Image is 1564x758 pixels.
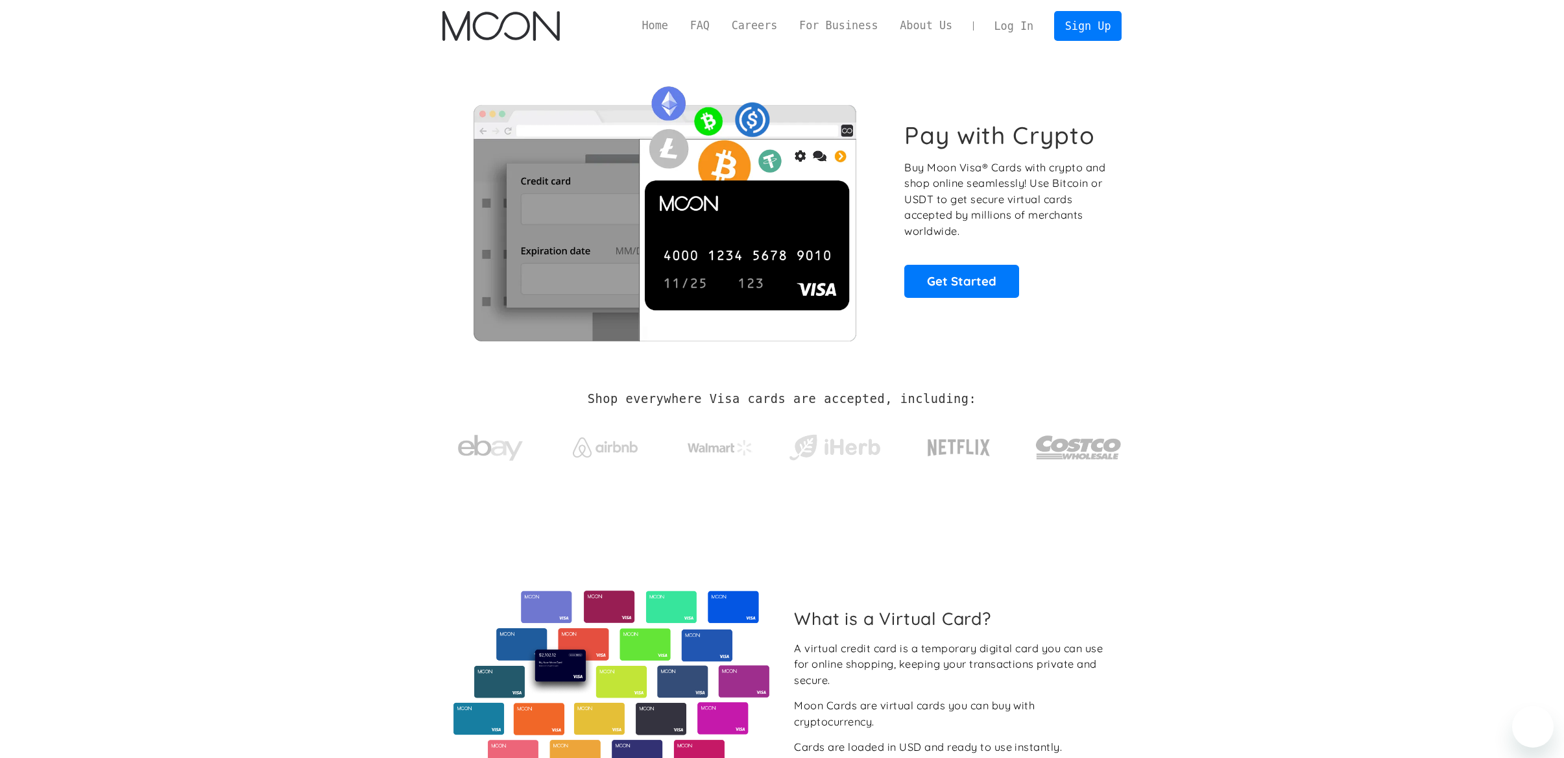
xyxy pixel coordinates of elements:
[889,18,963,34] a: About Us
[442,77,887,341] img: Moon Cards let you spend your crypto anywhere Visa is accepted.
[573,437,638,458] img: Airbnb
[983,12,1044,40] a: Log In
[786,418,883,471] a: iHerb
[794,698,1111,729] div: Moon Cards are virtual cards you can buy with cryptocurrency.
[1035,410,1122,478] a: Costco
[671,427,768,462] a: Walmart
[442,11,560,41] img: Moon Logo
[1512,706,1554,748] iframe: Кнопка запуска окна обмена сообщениями
[721,18,788,34] a: Careers
[458,428,523,469] img: ebay
[926,432,991,464] img: Netflix
[904,160,1107,239] p: Buy Moon Visa® Cards with crypto and shop online seamlessly! Use Bitcoin or USDT to get secure vi...
[679,18,721,34] a: FAQ
[794,641,1111,689] div: A virtual credit card is a temporary digital card you can use for online shopping, keeping your t...
[1035,423,1122,472] img: Costco
[688,440,752,456] img: Walmart
[442,11,560,41] a: home
[631,18,679,34] a: Home
[442,415,539,475] a: ebay
[557,424,653,464] a: Airbnb
[1054,11,1122,40] a: Sign Up
[794,739,1062,755] div: Cards are loaded in USD and ready to use instantly.
[788,18,889,34] a: For Business
[794,608,1111,629] h2: What is a Virtual Card?
[904,265,1019,297] a: Get Started
[904,121,1095,150] h1: Pay with Crypto
[901,419,1017,471] a: Netflix
[588,392,976,406] h2: Shop everywhere Visa cards are accepted, including:
[786,431,883,465] img: iHerb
